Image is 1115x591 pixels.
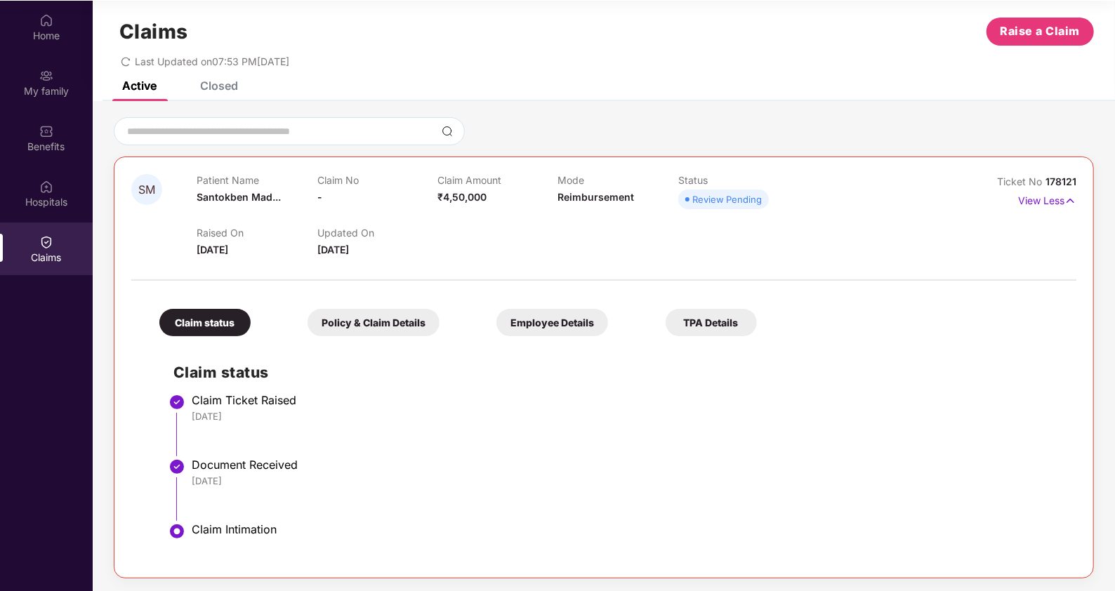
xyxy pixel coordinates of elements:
span: Ticket No [997,175,1045,187]
span: Reimbursement [558,191,635,203]
div: Employee Details [496,309,608,336]
p: Raised On [197,227,317,239]
img: svg+xml;base64,PHN2ZyBpZD0iU3RlcC1Eb25lLTMyeDMyIiB4bWxucz0iaHR0cDovL3d3dy53My5vcmcvMjAwMC9zdmciIH... [169,394,185,411]
span: SM [138,184,155,196]
img: svg+xml;base64,PHN2ZyBpZD0iSG9tZSIgeG1sbnM9Imh0dHA6Ly93d3cudzMub3JnLzIwMDAvc3ZnIiB3aWR0aD0iMjAiIG... [39,13,53,27]
div: TPA Details [666,309,757,336]
div: Policy & Claim Details [308,309,440,336]
img: svg+xml;base64,PHN2ZyBpZD0iU3RlcC1BY3RpdmUtMzJ4MzIiIHhtbG5zPSJodHRwOi8vd3d3LnczLm9yZy8yMDAwL3N2Zy... [169,523,185,540]
p: Status [678,174,798,186]
p: Mode [558,174,678,186]
div: Review Pending [692,192,762,206]
div: Claim Ticket Raised [192,393,1062,407]
span: 178121 [1045,175,1076,187]
span: redo [121,55,131,67]
span: [DATE] [317,244,349,255]
span: Raise a Claim [1001,22,1081,40]
span: Last Updated on 07:53 PM[DATE] [135,55,289,67]
div: [DATE] [192,410,1062,423]
img: svg+xml;base64,PHN2ZyB3aWR0aD0iMjAiIGhlaWdodD0iMjAiIHZpZXdCb3g9IjAgMCAyMCAyMCIgZmlsbD0ibm9uZSIgeG... [39,69,53,83]
h1: Claims [119,20,188,44]
span: ₹4,50,000 [437,191,487,203]
p: Claim No [317,174,437,186]
img: svg+xml;base64,PHN2ZyBpZD0iU3RlcC1Eb25lLTMyeDMyIiB4bWxucz0iaHR0cDovL3d3dy53My5vcmcvMjAwMC9zdmciIH... [169,458,185,475]
div: Document Received [192,458,1062,472]
img: svg+xml;base64,PHN2ZyBpZD0iSG9zcGl0YWxzIiB4bWxucz0iaHR0cDovL3d3dy53My5vcmcvMjAwMC9zdmciIHdpZHRoPS... [39,180,53,194]
div: Claim Intimation [192,522,1062,536]
p: Claim Amount [437,174,557,186]
img: svg+xml;base64,PHN2ZyBpZD0iQ2xhaW0iIHhtbG5zPSJodHRwOi8vd3d3LnczLm9yZy8yMDAwL3N2ZyIgd2lkdGg9IjIwIi... [39,235,53,249]
p: Patient Name [197,174,317,186]
button: Raise a Claim [987,18,1094,46]
h2: Claim status [173,361,1062,384]
img: svg+xml;base64,PHN2ZyBpZD0iQmVuZWZpdHMiIHhtbG5zPSJodHRwOi8vd3d3LnczLm9yZy8yMDAwL3N2ZyIgd2lkdGg9Ij... [39,124,53,138]
p: Updated On [317,227,437,239]
span: [DATE] [197,244,228,255]
img: svg+xml;base64,PHN2ZyBpZD0iU2VhcmNoLTMyeDMyIiB4bWxucz0iaHR0cDovL3d3dy53My5vcmcvMjAwMC9zdmciIHdpZH... [442,126,453,137]
div: Active [122,79,157,93]
span: - [317,191,322,203]
div: Closed [200,79,238,93]
p: View Less [1018,190,1076,208]
div: [DATE] [192,474,1062,487]
span: Santokben Mad... [197,191,281,203]
div: Claim status [159,309,251,336]
img: svg+xml;base64,PHN2ZyB4bWxucz0iaHR0cDovL3d3dy53My5vcmcvMjAwMC9zdmciIHdpZHRoPSIxNyIgaGVpZ2h0PSIxNy... [1064,193,1076,208]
